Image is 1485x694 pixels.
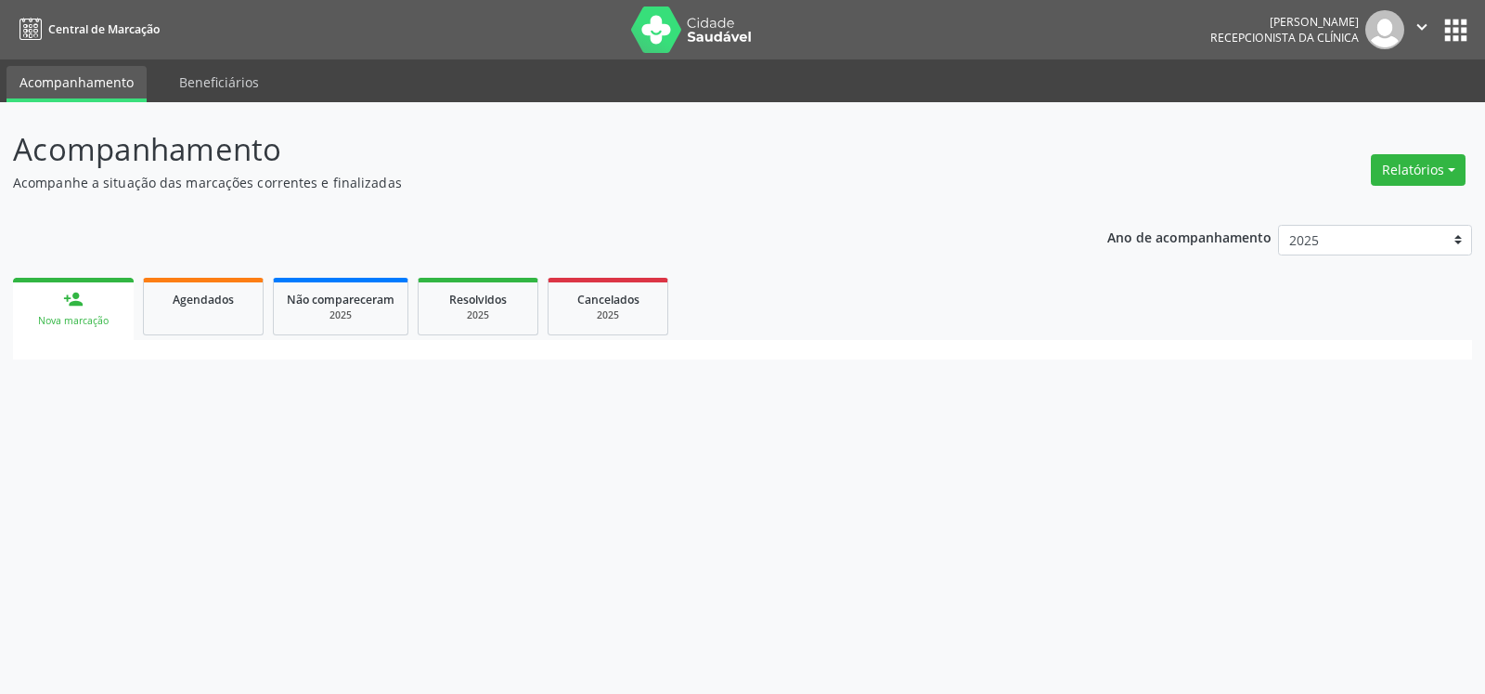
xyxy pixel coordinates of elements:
[1210,30,1359,46] span: Recepcionista da clínica
[1107,225,1272,248] p: Ano de acompanhamento
[13,173,1034,192] p: Acompanhe a situação das marcações correntes e finalizadas
[13,14,160,45] a: Central de Marcação
[432,308,524,322] div: 2025
[63,289,84,309] div: person_add
[577,292,639,308] span: Cancelados
[1365,10,1404,49] img: img
[173,292,234,308] span: Agendados
[1210,14,1359,30] div: [PERSON_NAME]
[287,308,394,322] div: 2025
[26,314,121,328] div: Nova marcação
[13,126,1034,173] p: Acompanhamento
[166,66,272,98] a: Beneficiários
[1404,10,1440,49] button: 
[48,21,160,37] span: Central de Marcação
[1440,14,1472,46] button: apps
[1371,154,1466,186] button: Relatórios
[449,292,507,308] span: Resolvidos
[287,292,394,308] span: Não compareceram
[1412,17,1432,37] i: 
[562,308,654,322] div: 2025
[6,66,147,102] a: Acompanhamento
